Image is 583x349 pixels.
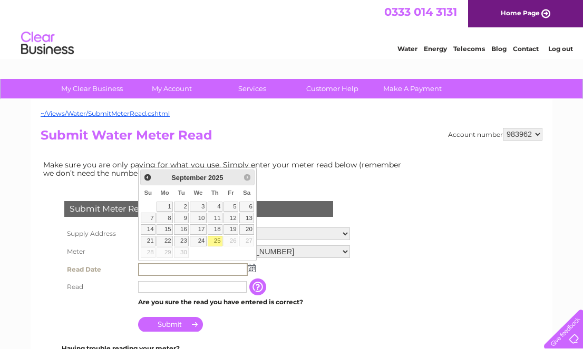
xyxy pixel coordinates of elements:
[208,236,222,246] a: 25
[513,45,539,53] a: Contact
[174,202,189,212] a: 2
[174,236,189,246] a: 23
[193,190,202,196] span: Wednesday
[64,201,333,217] div: Submit Meter Read
[62,243,135,261] th: Meter
[143,173,152,182] span: Prev
[157,236,173,246] a: 22
[239,213,254,223] a: 13
[135,295,353,309] td: Are you sure the read you have entered is correct?
[21,27,74,59] img: logo.png
[239,202,254,212] a: 6
[138,317,203,332] input: Submit
[178,190,184,196] span: Tuesday
[190,202,207,212] a: 3
[424,45,447,53] a: Energy
[491,45,507,53] a: Blog
[208,224,222,235] a: 18
[157,224,173,235] a: 15
[190,213,207,223] a: 10
[144,190,152,196] span: Sunday
[141,236,156,246] a: 21
[41,158,410,180] td: Make sure you are only paying for what you use. Simply enter your meter read below (remember we d...
[548,45,573,53] a: Log out
[228,190,234,196] span: Friday
[174,224,189,235] a: 16
[248,264,256,272] img: ...
[62,261,135,278] th: Read Date
[224,213,238,223] a: 12
[190,224,207,235] a: 17
[41,128,542,148] h2: Submit Water Meter Read
[48,79,135,98] a: My Clear Business
[129,79,216,98] a: My Account
[209,79,296,98] a: Services
[448,128,542,141] div: Account number
[141,213,156,223] a: 7
[157,213,173,223] a: 8
[384,5,457,18] a: 0333 014 3131
[41,109,170,117] a: ~/Views/Water/SubmitMeterRead.cshtml
[160,190,169,196] span: Monday
[62,225,135,243] th: Supply Address
[43,6,541,51] div: Clear Business is a trading name of Verastar Limited (registered in [GEOGRAPHIC_DATA] No. 3667643...
[171,174,206,182] span: September
[397,45,417,53] a: Water
[369,79,456,98] a: Make A Payment
[224,224,238,235] a: 19
[174,213,189,223] a: 9
[62,278,135,295] th: Read
[249,278,268,295] input: Information
[453,45,485,53] a: Telecoms
[289,79,376,98] a: Customer Help
[141,224,156,235] a: 14
[239,224,254,235] a: 20
[157,202,173,212] a: 1
[208,202,222,212] a: 4
[224,202,238,212] a: 5
[211,190,219,196] span: Thursday
[208,213,222,223] a: 11
[142,171,154,183] a: Prev
[208,174,223,182] span: 2025
[243,190,250,196] span: Saturday
[190,236,207,246] a: 24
